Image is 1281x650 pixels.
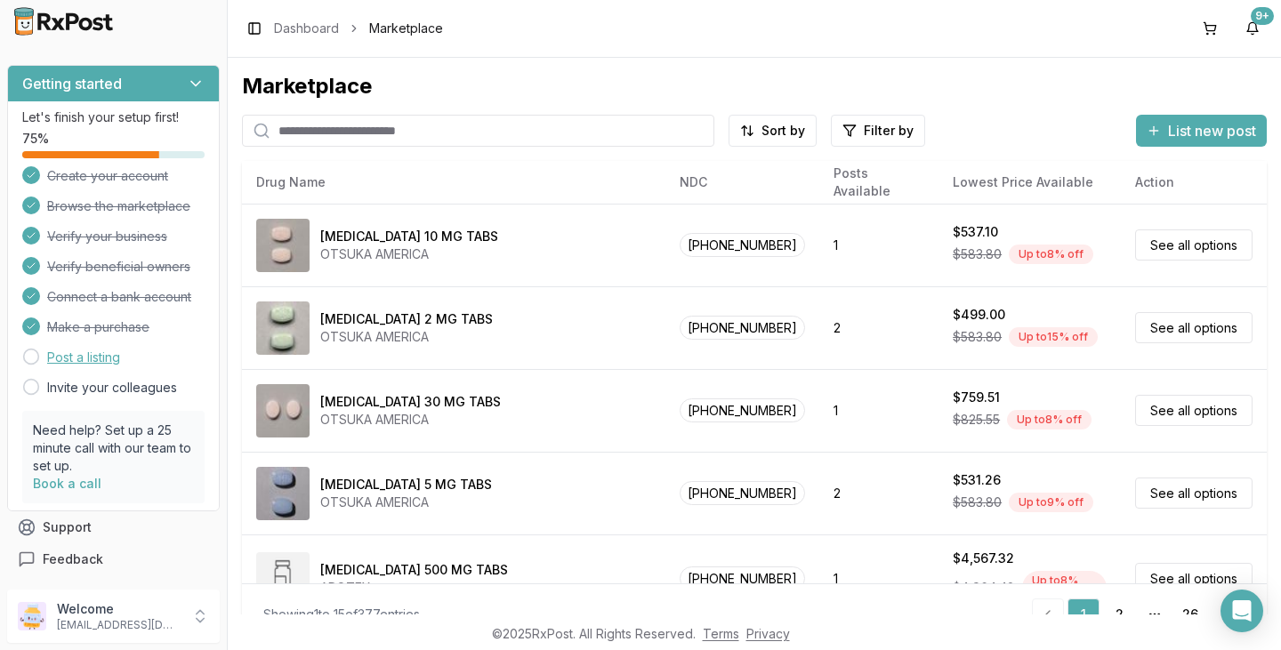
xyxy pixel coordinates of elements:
div: Up to 9 % off [1009,493,1093,512]
a: See all options [1135,312,1253,343]
div: Showing 1 to 15 of 377 entries [263,606,420,623]
a: 1 [1067,598,1100,630]
span: Filter by [864,122,914,140]
a: Invite your colleagues [47,379,177,397]
th: Action [1121,161,1267,204]
nav: breadcrumb [274,20,443,37]
div: OTSUKA AMERICA [320,328,493,346]
span: $583.80 [953,494,1002,511]
td: 1 [819,204,939,286]
span: [PHONE_NUMBER] [680,481,805,505]
span: [PHONE_NUMBER] [680,398,805,422]
a: Privacy [746,626,790,641]
div: Up to 15 % off [1009,327,1098,347]
div: $531.26 [953,471,1001,489]
div: OTSUKA AMERICA [320,245,498,263]
div: $4,567.32 [953,550,1014,567]
a: 2 [1103,598,1135,630]
a: See all options [1135,395,1253,426]
div: Up to 8 % off [1022,571,1107,605]
img: Abilify 30 MG TABS [256,384,310,437]
img: Abilify 2 MG TABS [256,301,310,355]
td: 2 [819,286,939,369]
span: Make a purchase [47,318,149,336]
a: List new post [1136,124,1267,141]
a: Book a call [33,476,101,491]
div: [MEDICAL_DATA] 10 MG TABS [320,228,498,245]
span: Verify beneficial owners [47,258,190,276]
div: APOTEX [320,579,508,597]
span: List new post [1168,120,1256,141]
span: Create your account [47,167,168,185]
span: $583.80 [953,328,1002,346]
div: $537.10 [953,223,998,241]
div: Marketplace [242,72,1267,100]
span: Sort by [761,122,805,140]
span: Marketplace [369,20,443,37]
div: $499.00 [953,306,1005,324]
span: $825.55 [953,411,1000,429]
p: Welcome [57,600,181,618]
span: $583.80 [953,245,1002,263]
div: [MEDICAL_DATA] 2 MG TABS [320,310,493,328]
button: Feedback [7,543,220,575]
th: Lowest Price Available [939,161,1121,204]
a: Post a listing [47,349,120,366]
button: Sort by [729,115,817,147]
span: [PHONE_NUMBER] [680,566,805,590]
nav: pagination [1032,598,1245,630]
div: Up to 8 % off [1007,410,1092,429]
span: $4,964.48 [953,579,1015,597]
p: Need help? Set up a 25 minute call with our team to set up. [33,421,194,475]
button: Filter by [831,115,925,147]
div: [MEDICAL_DATA] 500 MG TABS [320,561,508,579]
div: [MEDICAL_DATA] 30 MG TABS [320,393,501,411]
div: 9+ [1251,7,1274,25]
div: OTSUKA AMERICA [320,411,501,429]
h3: Getting started [22,73,122,94]
span: [PHONE_NUMBER] [680,316,805,340]
img: Abiraterone Acetate 500 MG TABS [256,552,310,606]
a: 26 [1174,598,1206,630]
td: 1 [819,534,939,622]
th: NDC [665,161,819,204]
button: List new post [1136,115,1267,147]
img: Abilify 10 MG TABS [256,219,310,272]
div: Up to 8 % off [1009,245,1093,264]
span: [PHONE_NUMBER] [680,233,805,257]
img: User avatar [18,602,46,630]
div: OTSUKA AMERICA [320,494,492,511]
th: Posts Available [819,161,939,204]
a: See all options [1135,477,1253,509]
a: See all options [1135,229,1253,261]
th: Drug Name [242,161,665,204]
td: 2 [819,452,939,534]
img: RxPost Logo [7,7,121,36]
a: Dashboard [274,20,339,37]
p: Let's finish your setup first! [22,108,205,126]
button: 9+ [1238,14,1267,43]
span: Feedback [43,550,103,568]
a: Terms [703,626,739,641]
span: Connect a bank account [47,288,191,306]
span: Browse the marketplace [47,197,190,215]
td: 1 [819,369,939,452]
img: Abilify 5 MG TABS [256,467,310,520]
button: Support [7,511,220,543]
p: [EMAIL_ADDRESS][DOMAIN_NAME] [57,618,181,632]
a: See all options [1135,563,1253,594]
div: $759.51 [953,389,1000,406]
span: Verify your business [47,228,167,245]
div: Open Intercom Messenger [1221,590,1263,632]
div: [MEDICAL_DATA] 5 MG TABS [320,476,492,494]
span: 75 % [22,130,49,148]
